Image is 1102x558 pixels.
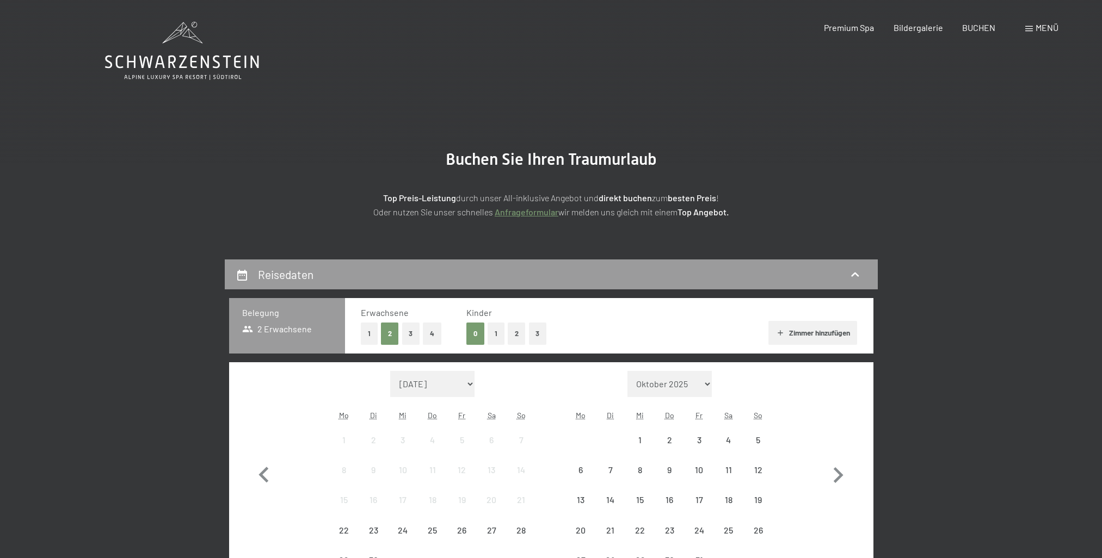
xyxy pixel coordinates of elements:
div: Anreise nicht möglich [359,515,388,544]
div: Wed Oct 15 2025 [625,485,655,514]
a: BUCHEN [962,22,995,33]
div: Anreise nicht möglich [714,455,743,485]
div: Wed Sep 24 2025 [388,515,417,544]
div: 13 [478,466,505,493]
div: Anreise nicht möglich [329,455,359,485]
div: 27 [478,526,505,553]
div: Wed Oct 01 2025 [625,425,655,455]
div: Anreise nicht möglich [506,425,535,455]
div: Anreise nicht möglich [714,515,743,544]
div: Tue Oct 21 2025 [596,515,625,544]
abbr: Montag [576,411,586,420]
div: Anreise nicht möglich [596,485,625,514]
abbr: Samstag [488,411,496,420]
div: Anreise nicht möglich [596,455,625,485]
div: Tue Sep 16 2025 [359,485,388,514]
div: 7 [507,436,534,463]
p: durch unser All-inklusive Angebot und zum ! Oder nutzen Sie unser schnelles wir melden uns gleich... [279,191,823,219]
div: 18 [419,495,446,523]
div: Mon Oct 06 2025 [566,455,595,485]
div: Anreise nicht möglich [418,515,447,544]
div: Anreise nicht möglich [477,485,506,514]
div: 15 [330,495,358,523]
div: Sun Sep 21 2025 [506,485,535,514]
div: 20 [478,495,505,523]
div: Anreise nicht möglich [447,515,477,544]
div: Thu Oct 02 2025 [655,425,684,455]
div: Anreise nicht möglich [447,425,477,455]
div: Anreise nicht möglich [418,455,447,485]
div: Mon Oct 13 2025 [566,485,595,514]
div: 12 [448,466,476,493]
div: Mon Sep 01 2025 [329,425,359,455]
div: Sat Sep 06 2025 [477,425,506,455]
div: Anreise nicht möglich [388,485,417,514]
div: 3 [685,436,712,463]
div: Sat Oct 25 2025 [714,515,743,544]
div: Anreise nicht möglich [625,425,655,455]
div: Anreise nicht möglich [625,515,655,544]
div: 10 [685,466,712,493]
div: Anreise nicht möglich [714,425,743,455]
button: 2 [381,323,399,345]
abbr: Montag [339,411,349,420]
div: Thu Oct 23 2025 [655,515,684,544]
button: 4 [423,323,441,345]
div: Wed Sep 03 2025 [388,425,417,455]
div: Fri Oct 24 2025 [684,515,713,544]
div: 6 [567,466,594,493]
div: Thu Sep 25 2025 [418,515,447,544]
abbr: Sonntag [754,411,762,420]
div: Anreise nicht möglich [566,485,595,514]
div: Anreise nicht möglich [655,425,684,455]
div: Mon Oct 20 2025 [566,515,595,544]
div: Anreise nicht möglich [743,515,773,544]
div: 20 [567,526,594,553]
div: Thu Oct 16 2025 [655,485,684,514]
div: Thu Sep 04 2025 [418,425,447,455]
div: Wed Sep 17 2025 [388,485,417,514]
div: 19 [448,495,476,523]
abbr: Mittwoch [636,411,644,420]
span: Buchen Sie Ihren Traumurlaub [446,150,657,169]
div: 24 [685,526,712,553]
div: Anreise nicht möglich [329,515,359,544]
div: Anreise nicht möglich [388,455,417,485]
div: Anreise nicht möglich [477,425,506,455]
div: Fri Sep 12 2025 [447,455,477,485]
div: Sun Oct 19 2025 [743,485,773,514]
span: Kinder [466,307,492,318]
abbr: Mittwoch [399,411,407,420]
div: 5 [448,436,476,463]
div: Anreise nicht möglich [655,485,684,514]
div: 5 [744,436,772,463]
div: Anreise nicht möglich [477,515,506,544]
div: Anreise nicht möglich [684,515,713,544]
div: Anreise nicht möglich [506,485,535,514]
div: Anreise nicht möglich [566,515,595,544]
div: Sat Oct 18 2025 [714,485,743,514]
div: 2 [360,436,387,463]
div: Anreise nicht möglich [447,485,477,514]
abbr: Freitag [695,411,703,420]
div: 23 [360,526,387,553]
div: 25 [419,526,446,553]
span: 2 Erwachsene [242,323,312,335]
div: Anreise nicht möglich [684,455,713,485]
div: Sun Oct 26 2025 [743,515,773,544]
button: 0 [466,323,484,345]
div: 6 [478,436,505,463]
div: 9 [360,466,387,493]
div: Fri Sep 19 2025 [447,485,477,514]
div: Thu Sep 11 2025 [418,455,447,485]
div: 22 [626,526,654,553]
div: Anreise nicht möglich [655,515,684,544]
div: 8 [626,466,654,493]
div: Fri Sep 05 2025 [447,425,477,455]
div: Anreise nicht möglich [655,455,684,485]
span: Premium Spa [824,22,874,33]
div: Fri Oct 17 2025 [684,485,713,514]
div: Sat Sep 20 2025 [477,485,506,514]
div: 21 [507,495,534,523]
